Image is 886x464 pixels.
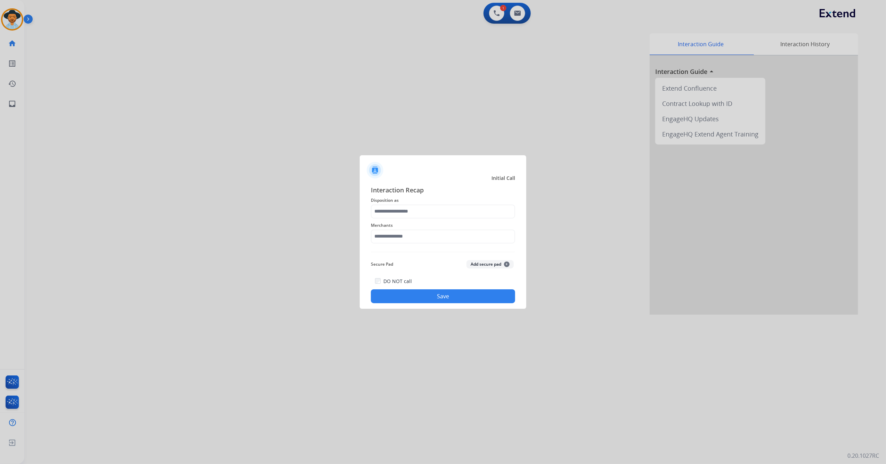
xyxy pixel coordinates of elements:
span: + [504,262,510,267]
span: Interaction Recap [371,185,515,196]
span: Disposition as [371,196,515,205]
span: Initial Call [491,175,515,182]
label: DO NOT call [383,278,412,285]
span: Merchants [371,221,515,230]
p: 0.20.1027RC [847,451,879,460]
button: Save [371,289,515,303]
button: Add secure pad+ [466,260,514,268]
img: contactIcon [367,162,383,179]
span: Secure Pad [371,260,393,268]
